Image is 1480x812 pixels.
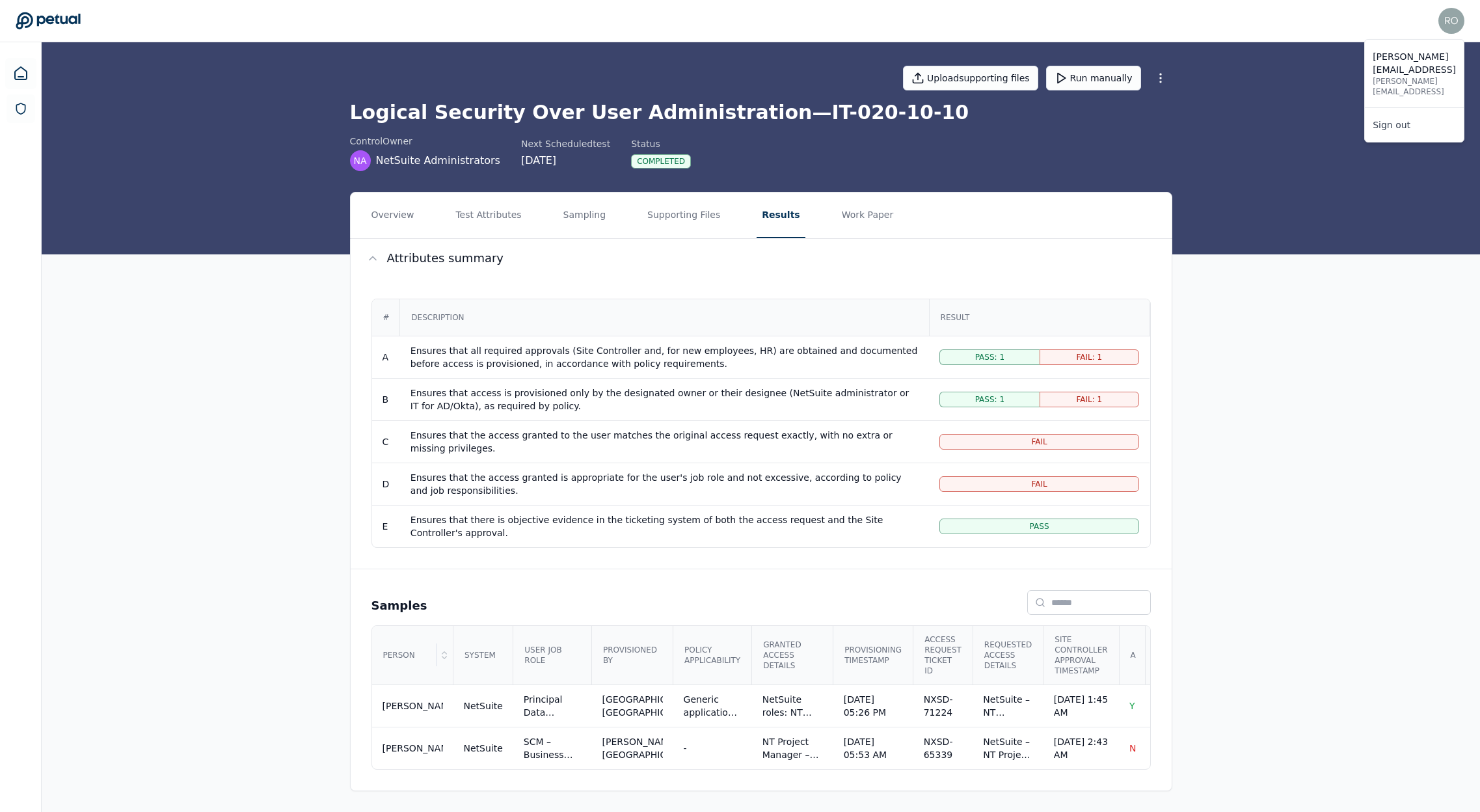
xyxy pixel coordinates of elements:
[372,378,400,420] td: B
[1046,66,1141,90] button: Run manually
[410,344,919,370] div: Ensures that all required approvals (Site Controller and, for new employees, HR) are obtained and...
[371,597,427,615] h2: Samples
[593,627,672,684] div: Provisioned By
[454,627,512,684] div: System
[903,66,1038,90] button: Uploadsupporting files
[464,699,503,712] div: NetSuite
[975,352,1004,362] span: Pass: 1
[521,137,610,150] div: Next Scheduled test
[351,193,1172,238] nav: Tabs
[1129,743,1136,753] span: N
[410,429,919,455] div: Ensures that the access granted to the user matches the original access request exactly, with no ...
[5,58,36,89] a: Dashboard
[524,735,582,761] div: SCM – Business Architect
[602,735,663,761] div: [PERSON_NAME][GEOGRAPHIC_DATA]
[410,471,919,497] div: Ensures that the access granted is appropriate for the user's job role and not excessive, accordi...
[1030,521,1049,532] span: Pass
[372,336,400,378] td: A
[7,94,35,123] a: SOC 1 Reports
[674,627,751,684] div: Policy Applicability
[383,699,443,712] div: [PERSON_NAME]
[521,153,610,169] div: [DATE]
[1438,8,1464,34] img: roberto+snowflake@petual.ai
[16,12,81,30] a: Go to Dashboard
[1365,113,1464,137] a: Sign out
[1031,437,1047,447] span: Fail
[372,505,400,547] td: E
[757,193,805,238] button: Results
[373,300,400,335] div: #
[366,193,420,238] button: Overview
[350,101,1172,124] h1: Logical Security Over User Administration — IT-020-10-10
[631,154,691,169] div: Completed
[1044,627,1118,684] div: Site Controller Approval Timestamp
[1076,394,1102,405] span: Fail: 1
[983,735,1033,761] div: NetSuite – NT Project Manager – View Only
[844,693,903,719] div: [DATE] 05:26 PM
[924,735,963,761] div: NXSD-65339
[401,300,928,335] div: Description
[558,193,612,238] button: Sampling
[1031,479,1047,489] span: Fail
[387,249,504,267] span: Attributes summary
[514,627,591,684] div: User Job Role
[410,386,919,413] div: Ensures that access is provisioned only by the designated owner or their designee (NetSuite admin...
[930,300,1149,335] div: Result
[351,239,1172,278] button: Attributes summary
[1120,627,1146,684] div: A
[1054,735,1109,761] div: [DATE] 2:43 AM
[450,193,526,238] button: Test Attributes
[684,742,687,755] div: -
[762,735,823,761] div: NT Project Manager – View Only; NT Employee Center – [GEOGRAPHIC_DATA]
[524,693,582,719] div: Principal Data Science Engineer, Solar Performance
[642,193,725,238] button: Supporting Files
[353,154,366,167] span: NA
[924,693,963,719] div: NXSD-71224
[1373,76,1456,97] p: [PERSON_NAME][EMAIL_ADDRESS]
[631,137,691,150] div: Status
[1129,701,1135,711] span: Y
[983,693,1033,719] div: NetSuite – NT Engineer role (Roles: NT Engineer; PO approval limit $500)
[1149,66,1172,90] button: More Options
[373,627,437,684] div: Person
[372,420,400,463] td: C
[350,135,500,148] div: control Owner
[602,693,663,719] div: [GEOGRAPHIC_DATA], [GEOGRAPHIC_DATA]
[372,463,400,505] td: D
[753,627,832,684] div: Granted Access Details
[974,627,1043,684] div: Requested Access Details
[376,153,500,169] span: NetSuite Administrators
[410,513,919,539] div: Ensures that there is objective evidence in the ticketing system of both the access request and t...
[844,735,903,761] div: [DATE] 05:53 AM
[1054,693,1109,719] div: [DATE] 1:45 AM
[834,627,912,684] div: Provisioning Timestamp
[837,193,899,238] button: Work Paper
[464,742,503,755] div: NetSuite
[975,394,1004,405] span: Pass: 1
[762,693,823,719] div: NetSuite roles: NT Employee Center, NT Engineer; PO approval limit $500 (Jira request)
[1146,627,1172,684] div: B
[1373,50,1456,76] p: [PERSON_NAME][EMAIL_ADDRESS]
[383,742,443,755] div: [PERSON_NAME]
[684,693,742,719] div: Generic application-access policy requiring Site Controller approval and HR approval for new hires
[914,627,972,684] div: Access Request Ticket ID
[1076,352,1102,362] span: Fail: 1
